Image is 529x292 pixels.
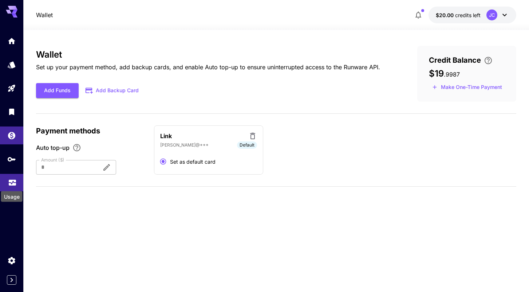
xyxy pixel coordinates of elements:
[36,83,79,98] button: Add Funds
[7,275,16,285] button: Expand sidebar
[7,155,16,164] div: API Keys
[36,143,70,152] span: Auto top-up
[429,55,481,66] span: Credit Balance
[7,36,16,46] div: Home
[7,129,16,138] div: Wallet
[8,176,17,185] div: Usage
[7,58,16,67] div: Models
[481,56,496,65] button: Enter your card details and choose an Auto top-up amount to avoid service interruptions. We'll au...
[444,71,460,78] span: . 9987
[160,132,172,140] p: Link
[237,142,257,148] span: Default
[36,11,53,19] a: Wallet
[36,11,53,19] nav: breadcrumb
[36,50,380,60] h3: Wallet
[36,125,145,136] p: Payment methods
[70,143,84,152] button: Enable Auto top-up to ensure uninterrupted service. We'll automatically bill the chosen amount wh...
[486,9,497,20] div: JC
[36,63,380,71] p: Set up your payment method, add backup cards, and enable Auto top-up to ensure uninterrupted acce...
[170,158,216,166] span: Set as default card
[1,191,23,202] div: Usage
[429,7,516,23] button: $19.9987JC
[436,12,455,18] span: $20.00
[41,157,64,163] label: Amount ($)
[7,107,16,116] div: Library
[79,83,146,98] button: Add Backup Card
[160,142,209,148] p: [PERSON_NAME]@***
[455,12,481,18] span: credits left
[7,256,16,265] div: Settings
[429,68,444,79] span: $19
[436,11,481,19] div: $19.9987
[429,82,505,93] button: Make a one-time, non-recurring payment
[7,84,16,93] div: Playground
